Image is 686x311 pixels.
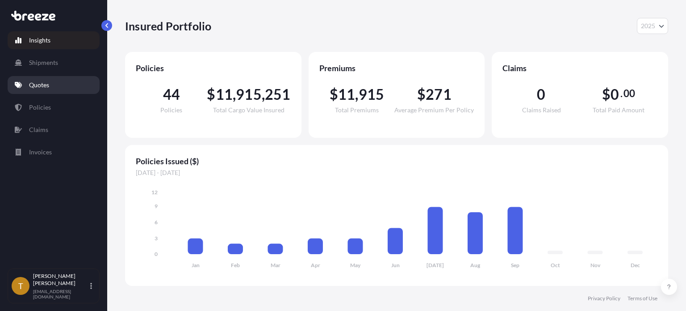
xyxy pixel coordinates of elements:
[8,98,100,116] a: Policies
[33,289,88,299] p: [EMAIL_ADDRESS][DOMAIN_NAME]
[590,262,601,268] tspan: Nov
[29,81,49,89] p: Quotes
[136,156,657,166] span: Policies Issued ($)
[236,87,262,102] span: 915
[151,189,158,196] tspan: 12
[335,107,379,113] span: Total Premiums
[136,63,291,73] span: Policies
[29,36,50,45] p: Insights
[155,219,158,226] tspan: 6
[231,262,240,268] tspan: Feb
[330,87,338,102] span: $
[502,63,657,73] span: Claims
[641,21,655,30] span: 2025
[623,90,635,97] span: 00
[426,87,452,102] span: 271
[427,262,444,268] tspan: [DATE]
[213,107,284,113] span: Total Cargo Value Insured
[125,19,211,33] p: Insured Portfolio
[233,87,236,102] span: ,
[593,107,644,113] span: Total Paid Amount
[216,87,233,102] span: 11
[207,87,215,102] span: $
[29,148,52,157] p: Invoices
[637,18,668,34] button: Year Selector
[163,87,180,102] span: 44
[265,87,291,102] span: 251
[155,251,158,257] tspan: 0
[350,262,361,268] tspan: May
[136,168,657,177] span: [DATE] - [DATE]
[33,273,88,287] p: [PERSON_NAME] [PERSON_NAME]
[522,107,561,113] span: Claims Raised
[271,262,280,268] tspan: Mar
[391,262,400,268] tspan: Jun
[8,54,100,72] a: Shipments
[355,87,358,102] span: ,
[338,87,355,102] span: 11
[155,203,158,209] tspan: 9
[8,31,100,49] a: Insights
[627,295,657,302] a: Terms of Use
[417,87,426,102] span: $
[160,107,182,113] span: Policies
[631,262,640,268] tspan: Dec
[29,103,51,112] p: Policies
[611,87,619,102] span: 0
[155,235,158,242] tspan: 3
[8,143,100,161] a: Invoices
[511,262,519,268] tspan: Sep
[8,121,100,139] a: Claims
[192,262,200,268] tspan: Jan
[319,63,474,73] span: Premiums
[311,262,320,268] tspan: Apr
[359,87,385,102] span: 915
[394,107,474,113] span: Average Premium Per Policy
[29,125,48,134] p: Claims
[620,90,623,97] span: .
[29,58,58,67] p: Shipments
[8,76,100,94] a: Quotes
[551,262,560,268] tspan: Oct
[537,87,545,102] span: 0
[588,295,620,302] a: Privacy Policy
[602,87,611,102] span: $
[18,281,23,290] span: T
[262,87,265,102] span: ,
[470,262,481,268] tspan: Aug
